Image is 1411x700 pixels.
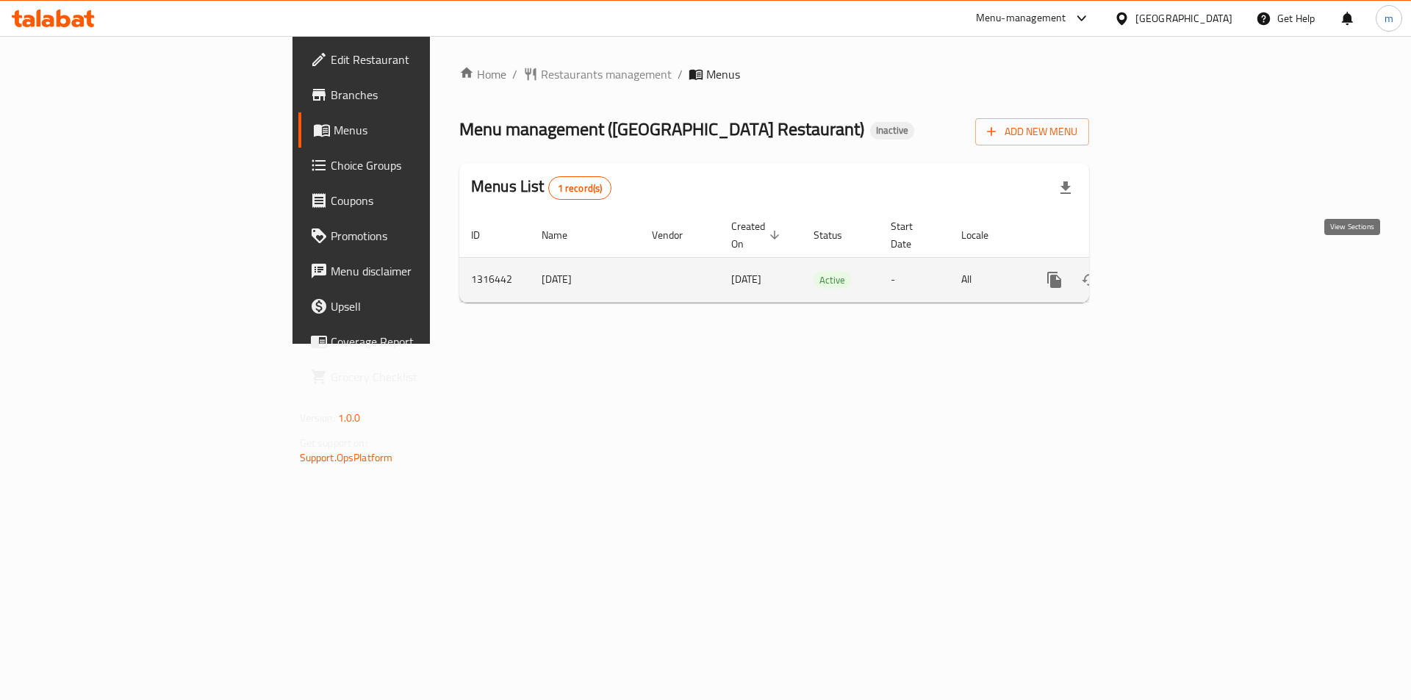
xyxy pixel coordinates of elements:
[523,65,672,83] a: Restaurants management
[300,448,393,467] a: Support.OpsPlatform
[331,368,517,386] span: Grocery Checklist
[331,86,517,104] span: Branches
[975,118,1089,145] button: Add New Menu
[331,262,517,280] span: Menu disclaimer
[870,124,914,137] span: Inactive
[300,408,336,427] span: Version:
[331,51,517,68] span: Edit Restaurant
[459,65,1089,83] nav: breadcrumb
[814,272,851,289] span: Active
[1135,10,1232,26] div: [GEOGRAPHIC_DATA]
[678,65,683,83] li: /
[891,217,932,253] span: Start Date
[338,408,361,427] span: 1.0.0
[987,123,1077,141] span: Add New Menu
[976,10,1066,27] div: Menu-management
[549,181,611,195] span: 1 record(s)
[541,65,672,83] span: Restaurants management
[298,289,528,324] a: Upsell
[298,218,528,253] a: Promotions
[548,176,612,200] div: Total records count
[814,271,851,289] div: Active
[459,112,864,145] span: Menu management ( [GEOGRAPHIC_DATA] Restaurant )
[298,253,528,289] a: Menu disclaimer
[331,156,517,174] span: Choice Groups
[298,148,528,183] a: Choice Groups
[706,65,740,83] span: Menus
[1385,10,1393,26] span: m
[331,227,517,245] span: Promotions
[731,217,784,253] span: Created On
[331,297,517,315] span: Upsell
[331,192,517,209] span: Coupons
[298,324,528,359] a: Coverage Report
[298,77,528,112] a: Branches
[949,257,1025,302] td: All
[1072,262,1107,297] button: Change Status
[334,121,517,139] span: Menus
[652,226,702,244] span: Vendor
[542,226,586,244] span: Name
[879,257,949,302] td: -
[298,359,528,394] a: Grocery Checklist
[300,433,367,452] span: Get support on:
[870,122,914,140] div: Inactive
[331,333,517,350] span: Coverage Report
[530,257,640,302] td: [DATE]
[459,213,1190,303] table: enhanced table
[731,270,761,289] span: [DATE]
[298,112,528,148] a: Menus
[1048,170,1083,206] div: Export file
[1025,213,1190,258] th: Actions
[814,226,861,244] span: Status
[471,176,611,200] h2: Menus List
[961,226,1008,244] span: Locale
[1037,262,1072,297] button: more
[298,42,528,77] a: Edit Restaurant
[298,183,528,218] a: Coupons
[471,226,499,244] span: ID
